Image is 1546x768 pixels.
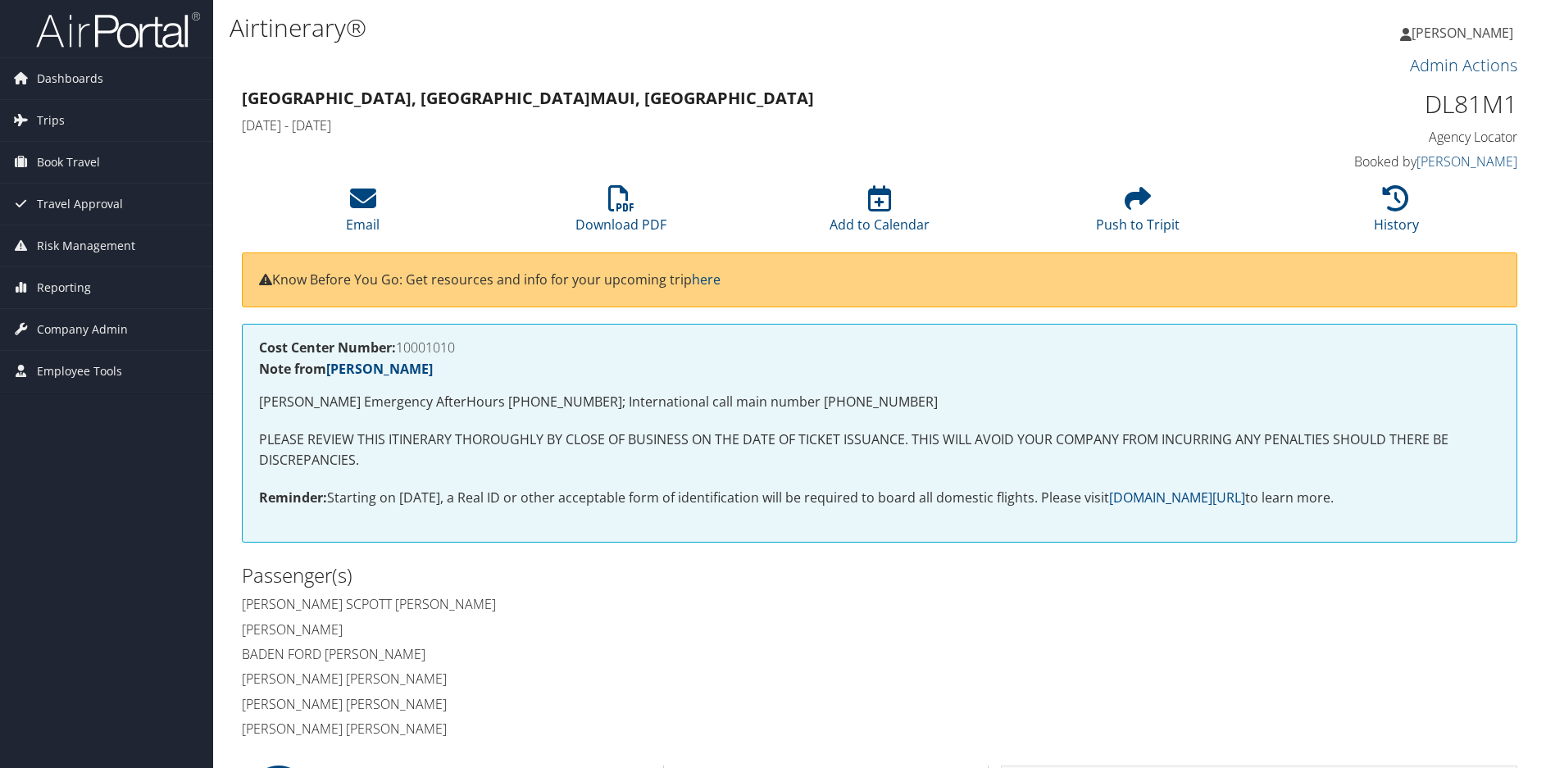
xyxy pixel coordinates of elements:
[830,194,930,234] a: Add to Calendar
[242,116,1193,134] h4: [DATE] - [DATE]
[37,58,103,99] span: Dashboards
[37,309,128,350] span: Company Admin
[1374,194,1419,234] a: History
[242,561,867,589] h2: Passenger(s)
[230,11,1096,45] h1: Airtinerary®
[1217,87,1518,121] h1: DL81M1
[242,595,867,613] h4: [PERSON_NAME] scpott [PERSON_NAME]
[1217,128,1518,146] h4: Agency Locator
[1412,24,1513,42] span: [PERSON_NAME]
[1109,489,1245,507] a: [DOMAIN_NAME][URL]
[242,695,867,713] h4: [PERSON_NAME] [PERSON_NAME]
[259,341,1500,354] h4: 10001010
[575,194,666,234] a: Download PDF
[259,488,1500,509] p: Starting on [DATE], a Real ID or other acceptable form of identification will be required to boar...
[1400,8,1530,57] a: [PERSON_NAME]
[259,339,396,357] strong: Cost Center Number:
[242,720,867,738] h4: [PERSON_NAME] [PERSON_NAME]
[326,360,433,378] a: [PERSON_NAME]
[1410,54,1517,76] a: Admin Actions
[259,392,1500,413] p: [PERSON_NAME] Emergency AfterHours [PHONE_NUMBER]; International call main number [PHONE_NUMBER]
[259,489,327,507] strong: Reminder:
[37,100,65,141] span: Trips
[37,184,123,225] span: Travel Approval
[37,225,135,266] span: Risk Management
[242,645,867,663] h4: Baden ford [PERSON_NAME]
[37,351,122,392] span: Employee Tools
[37,142,100,183] span: Book Travel
[346,194,380,234] a: Email
[1096,194,1180,234] a: Push to Tripit
[259,360,433,378] strong: Note from
[37,267,91,308] span: Reporting
[242,620,867,638] h4: [PERSON_NAME]
[242,670,867,688] h4: [PERSON_NAME] [PERSON_NAME]
[1217,152,1518,170] h4: Booked by
[259,429,1500,471] p: PLEASE REVIEW THIS ITINERARY THOROUGHLY BY CLOSE OF BUSINESS ON THE DATE OF TICKET ISSUANCE. THIS...
[259,270,1500,291] p: Know Before You Go: Get resources and info for your upcoming trip
[242,87,814,109] strong: [GEOGRAPHIC_DATA], [GEOGRAPHIC_DATA] Maui, [GEOGRAPHIC_DATA]
[1416,152,1517,170] a: [PERSON_NAME]
[692,270,721,289] a: here
[36,11,200,49] img: airportal-logo.png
